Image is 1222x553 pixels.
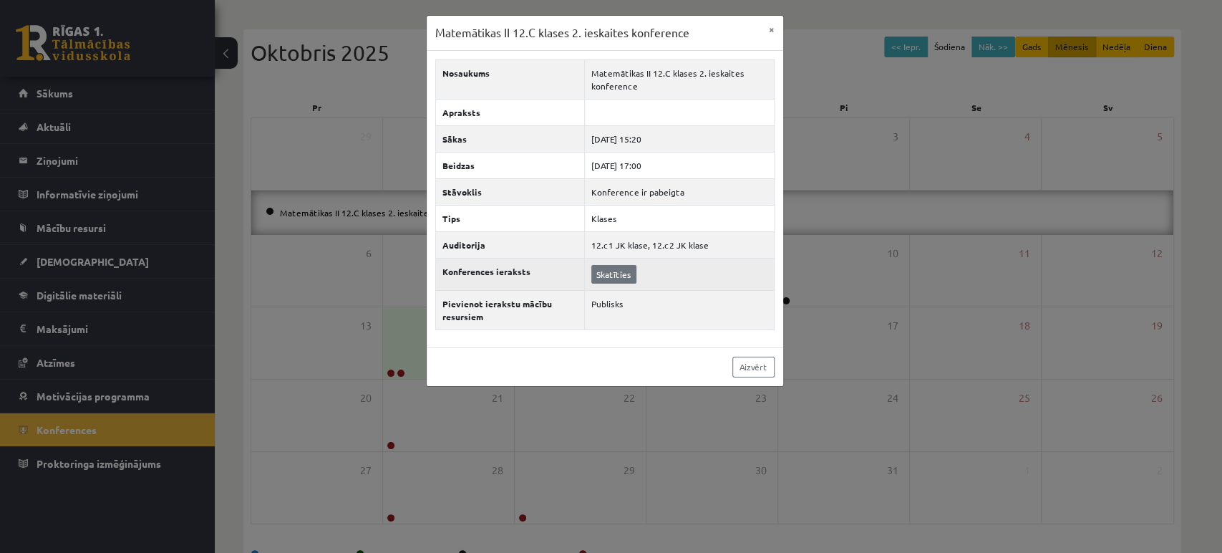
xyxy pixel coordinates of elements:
h3: Matemātikas II 12.C klases 2. ieskaites konference [435,24,689,42]
td: [DATE] 15:20 [584,125,774,152]
td: [DATE] 17:00 [584,152,774,178]
th: Nosaukums [436,59,585,99]
td: 12.c1 JK klase, 12.c2 JK klase [584,231,774,258]
th: Stāvoklis [436,178,585,205]
td: Klases [584,205,774,231]
th: Apraksts [436,99,585,125]
td: Publisks [584,290,774,330]
th: Pievienot ierakstu mācību resursiem [436,290,585,330]
th: Konferences ieraksts [436,258,585,290]
a: Skatīties [591,265,636,284]
button: × [760,16,783,43]
td: Matemātikas II 12.C klases 2. ieskaites konference [584,59,774,99]
td: Konference ir pabeigta [584,178,774,205]
th: Sākas [436,125,585,152]
a: Aizvērt [732,357,775,378]
th: Tips [436,205,585,231]
th: Auditorija [436,231,585,258]
th: Beidzas [436,152,585,178]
